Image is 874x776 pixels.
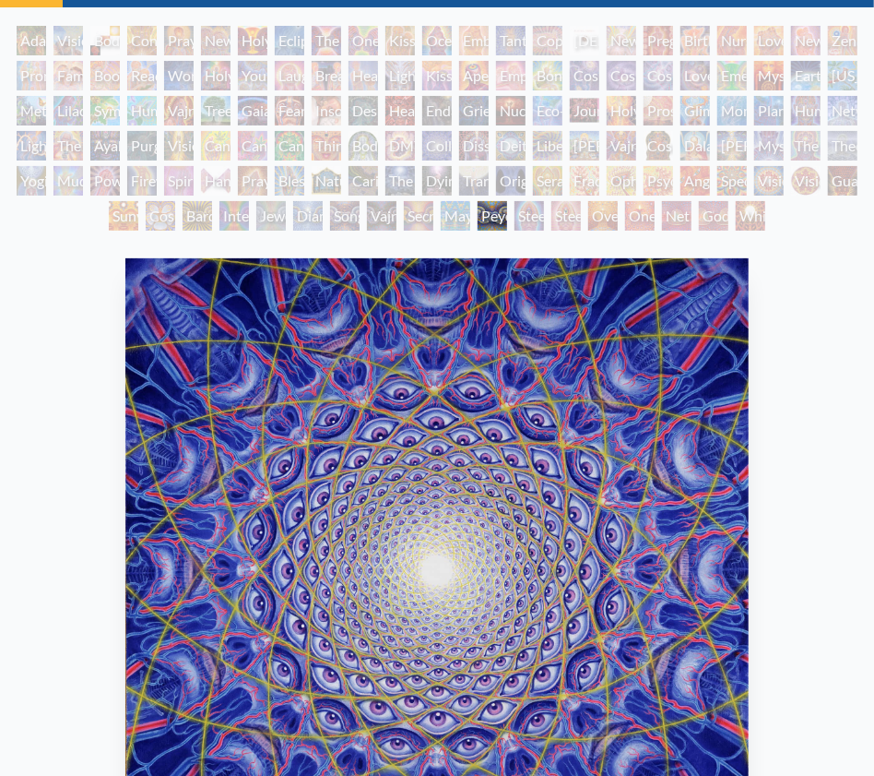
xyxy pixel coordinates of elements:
div: Godself [699,201,728,231]
div: Cosmic Creativity [570,61,599,90]
div: Net of Being [662,201,691,231]
div: Adam & Eve [17,26,46,55]
div: Cannabacchus [275,131,304,161]
div: Praying Hands [238,166,267,196]
div: New Man New Woman [201,26,230,55]
div: Seraphic Transport Docking on the Third Eye [533,166,562,196]
div: Networks [828,96,857,125]
div: Planetary Prayers [754,96,784,125]
div: Psychomicrograph of a Fractal Paisley Cherub Feather Tip [644,166,673,196]
div: Original Face [496,166,526,196]
div: Gaia [238,96,267,125]
div: Earth Energies [791,61,821,90]
div: Laughing Man [275,61,304,90]
div: Steeplehead 2 [551,201,581,231]
div: Journey of the Wounded Healer [570,96,599,125]
div: Lilacs [53,96,83,125]
div: Cosmic Artist [607,61,636,90]
div: The Shulgins and their Alchemical Angels [53,131,83,161]
div: Copulating [533,26,562,55]
div: Blessing Hand [275,166,304,196]
div: Yogi & the Möbius Sphere [17,166,46,196]
div: Birth [680,26,710,55]
div: Cannabis Mudra [201,131,230,161]
div: Angel Skin [680,166,710,196]
div: Ophanic Eyelash [607,166,636,196]
div: Holy Grail [238,26,267,55]
div: Dalai Lama [680,131,710,161]
div: Steeplehead 1 [514,201,544,231]
div: Grieving [459,96,489,125]
div: Vision Crystal [754,166,784,196]
div: Vision Tree [164,131,194,161]
div: Promise [17,61,46,90]
div: Vajra Horse [164,96,194,125]
div: White Light [736,201,765,231]
div: Lightworker [17,131,46,161]
div: Human Geometry [791,96,821,125]
div: Prostration [644,96,673,125]
div: Young & Old [238,61,267,90]
div: Jewel Being [256,201,286,231]
div: Dying [422,166,452,196]
div: The Kiss [312,26,341,55]
div: Ocean of Love Bliss [422,26,452,55]
div: Mayan Being [441,201,470,231]
div: Tree & Person [201,96,230,125]
div: One Taste [348,26,378,55]
div: Spirit Animates the Flesh [164,166,194,196]
div: Pregnancy [644,26,673,55]
div: Tantra [496,26,526,55]
div: Zena Lotus [828,26,857,55]
div: Empowerment [496,61,526,90]
div: Vision [PERSON_NAME] [791,166,821,196]
div: Cosmic Lovers [644,61,673,90]
div: Hands that See [201,166,230,196]
div: Transfiguration [459,166,489,196]
div: Liberation Through Seeing [533,131,562,161]
div: Nature of Mind [312,166,341,196]
div: Third Eye Tears of Joy [312,131,341,161]
div: Glimpsing the Empyrean [680,96,710,125]
div: Purging [127,131,157,161]
div: Interbeing [219,201,249,231]
div: Cosmic [DEMOGRAPHIC_DATA] [644,131,673,161]
div: Kiss of the [MEDICAL_DATA] [422,61,452,90]
div: Peyote Being [478,201,507,231]
div: Healing [348,61,378,90]
div: Kissing [385,26,415,55]
div: Fractal Eyes [570,166,599,196]
div: Song of Vajra Being [330,201,360,231]
div: Emerald Grail [717,61,747,90]
div: Family [53,61,83,90]
div: Holy Family [201,61,230,90]
div: [PERSON_NAME] [717,131,747,161]
div: Theologue [828,131,857,161]
div: Ayahuasca Visitation [90,131,120,161]
div: Nursing [717,26,747,55]
div: Embracing [459,26,489,55]
div: Cannabis Sutra [238,131,267,161]
div: Body/Mind as a Vibratory Field of Energy [348,131,378,161]
div: Collective Vision [422,131,452,161]
div: Symbiosis: Gall Wasp & Oak Tree [90,96,120,125]
div: Eclipse [275,26,304,55]
div: Visionary Origin of Language [53,26,83,55]
div: Headache [385,96,415,125]
div: Praying [164,26,194,55]
div: [US_STATE] Song [828,61,857,90]
div: Love Circuit [754,26,784,55]
div: Humming Bird [127,96,157,125]
div: Holy Fire [607,96,636,125]
div: Monochord [717,96,747,125]
div: Breathing [312,61,341,90]
div: [DEMOGRAPHIC_DATA] Embryo [570,26,599,55]
div: Despair [348,96,378,125]
div: Caring [348,166,378,196]
div: Mysteriosa 2 [754,61,784,90]
div: Mudra [53,166,83,196]
div: Power to the Peaceful [90,166,120,196]
div: Reading [127,61,157,90]
div: Mystic Eye [754,131,784,161]
div: Endarkenment [422,96,452,125]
